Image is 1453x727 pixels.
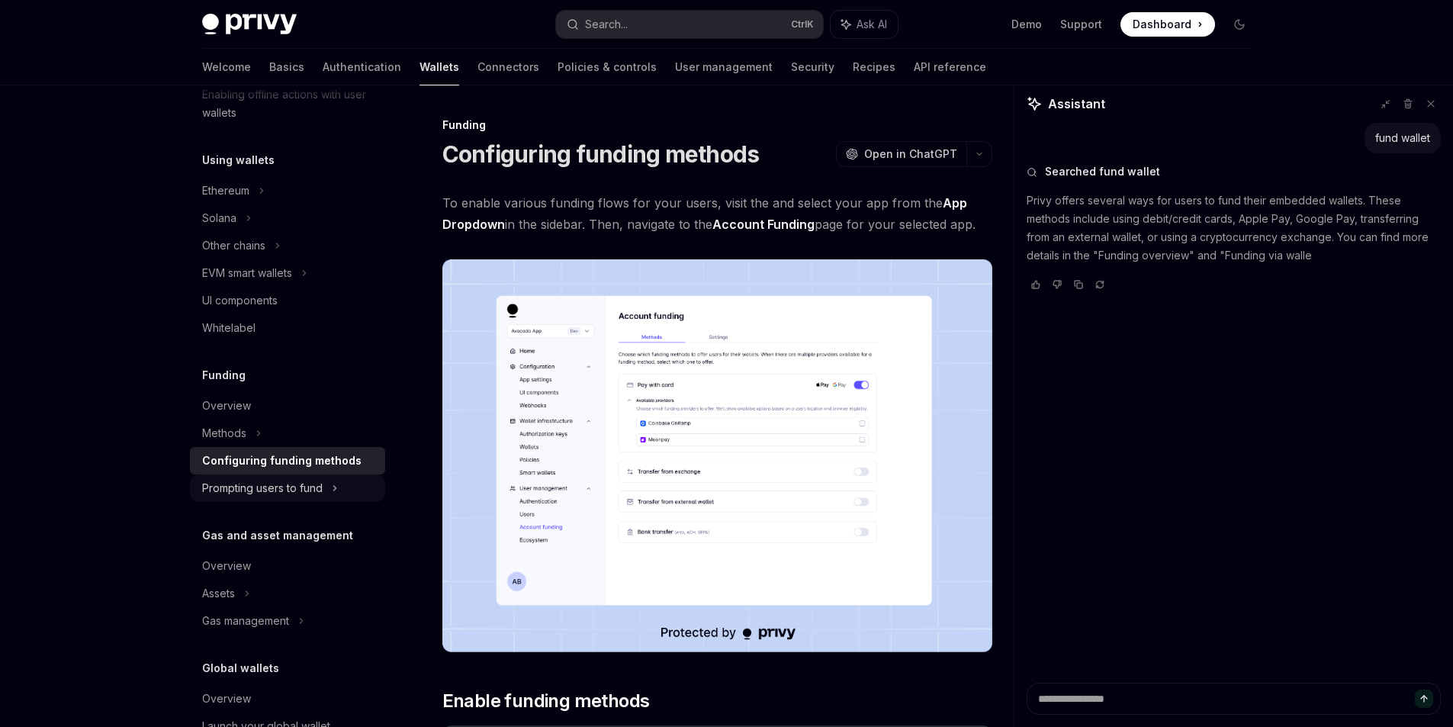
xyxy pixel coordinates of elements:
button: Ask AI [831,11,898,38]
div: Solana [202,209,236,227]
span: To enable various funding flows for your users, visit the and select your app from the in the sid... [442,192,992,235]
span: Ask AI [857,17,887,32]
h5: Global wallets [202,659,279,677]
button: Toggle dark mode [1227,12,1252,37]
button: Open in ChatGPT [836,141,966,167]
div: Configuring funding methods [202,452,362,470]
div: fund wallet [1375,130,1430,146]
h5: Funding [202,366,246,384]
a: Security [791,49,834,85]
a: Policies & controls [558,49,657,85]
div: Other chains [202,236,265,255]
div: Overview [202,690,251,708]
a: Account Funding [712,217,815,233]
a: API reference [914,49,986,85]
a: Welcome [202,49,251,85]
a: Recipes [853,49,895,85]
div: Overview [202,557,251,575]
a: Authentication [323,49,401,85]
button: Search...CtrlK [556,11,823,38]
button: Searched fund wallet [1027,164,1441,179]
div: Assets [202,584,235,603]
a: Basics [269,49,304,85]
div: Funding [442,117,992,133]
a: Wallets [420,49,459,85]
div: Overview [202,397,251,415]
a: Configuring funding methods [190,447,385,474]
h1: Configuring funding methods [442,140,760,168]
div: Whitelabel [202,319,256,337]
a: Overview [190,392,385,420]
a: Connectors [477,49,539,85]
p: Privy offers several ways for users to fund their embedded wallets. These methods include using d... [1027,191,1441,265]
span: Searched fund wallet [1045,164,1160,179]
span: Enable funding methods [442,689,650,713]
div: Gas management [202,612,289,630]
a: Overview [190,685,385,713]
img: dark logo [202,14,297,35]
div: Methods [202,424,246,442]
button: Send message [1415,690,1433,708]
img: Fundingupdate PNG [442,259,992,652]
a: Overview [190,552,385,580]
a: Whitelabel [190,314,385,342]
div: EVM smart wallets [202,264,292,282]
a: Dashboard [1120,12,1215,37]
h5: Gas and asset management [202,526,353,545]
a: Support [1060,17,1102,32]
div: Search... [585,15,628,34]
a: User management [675,49,773,85]
div: Ethereum [202,182,249,200]
a: UI components [190,287,385,314]
span: Ctrl K [791,18,814,31]
span: Open in ChatGPT [864,146,957,162]
a: Demo [1011,17,1042,32]
span: Dashboard [1133,17,1191,32]
div: Prompting users to fund [202,479,323,497]
h5: Using wallets [202,151,275,169]
div: UI components [202,291,278,310]
span: Assistant [1048,95,1105,113]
